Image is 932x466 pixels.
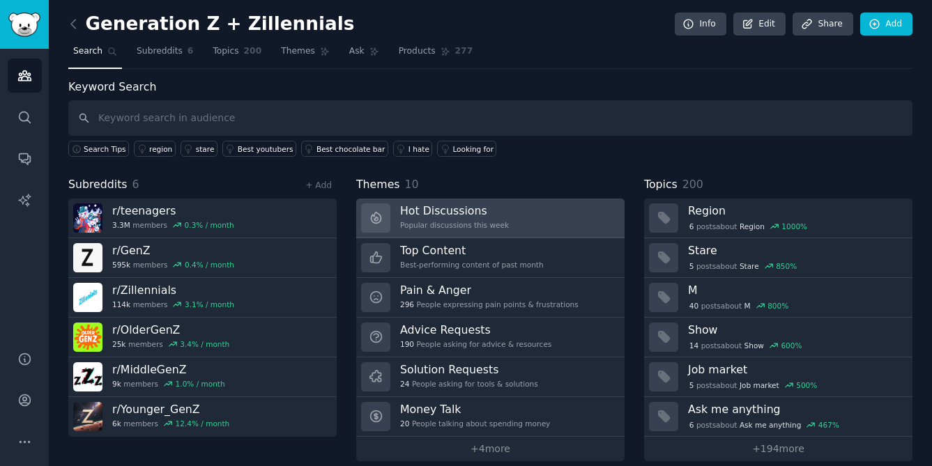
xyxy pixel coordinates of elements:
[400,379,538,389] div: People asking for tools & solutions
[688,419,841,431] div: post s about
[356,238,625,278] a: Top ContentBest-performing content of past month
[73,362,102,391] img: MiddleGenZ
[112,339,125,349] span: 25k
[781,341,802,350] div: 600 %
[740,222,765,231] span: Region
[644,238,912,278] a: Stare5postsaboutStare850%
[73,402,102,431] img: Younger_GenZ
[176,419,230,428] div: 12.4 % / month
[793,13,853,36] a: Share
[112,283,234,297] h3: r/ Zillennials
[349,45,365,58] span: Ask
[688,362,903,377] h3: Job market
[112,300,130,309] span: 114k
[400,339,414,349] span: 190
[112,203,234,218] h3: r/ teenagers
[238,144,293,154] div: Best youtubers
[112,402,229,417] h3: r/ Younger_GenZ
[276,40,335,69] a: Themes
[281,45,315,58] span: Themes
[112,220,130,230] span: 3.3M
[196,144,215,154] div: stare
[394,40,478,69] a: Products277
[689,380,694,390] span: 5
[149,144,172,154] div: region
[689,341,698,350] span: 14
[818,420,839,430] div: 467 %
[68,100,912,136] input: Keyword search in audience
[688,220,809,233] div: post s about
[73,243,102,272] img: GenZ
[644,357,912,397] a: Job market5postsaboutJob market500%
[356,278,625,318] a: Pain & Anger296People expressing pain points & frustrations
[400,419,550,428] div: People talking about spending money
[68,141,129,157] button: Search Tips
[689,261,694,271] span: 5
[740,420,801,430] span: Ask me anything
[112,419,121,428] span: 6k
[112,260,130,270] span: 595k
[400,402,550,417] h3: Money Talk
[305,180,332,190] a: + Add
[356,437,625,461] a: +4more
[644,437,912,461] a: +194more
[688,203,903,218] h3: Region
[452,144,494,154] div: Looking for
[689,301,698,311] span: 40
[356,199,625,238] a: Hot DiscussionsPopular discussions this week
[408,144,429,154] div: I hate
[437,141,496,157] a: Looking for
[112,339,229,349] div: members
[181,141,217,157] a: stare
[400,323,551,337] h3: Advice Requests
[405,178,419,191] span: 10
[796,380,817,390] div: 500 %
[176,379,225,389] div: 1.0 % / month
[68,176,128,194] span: Subreddits
[400,300,579,309] div: People expressing pain points & frustrations
[344,40,384,69] a: Ask
[399,45,436,58] span: Products
[744,341,764,350] span: Show
[73,45,102,58] span: Search
[455,45,473,58] span: 277
[733,13,786,36] a: Edit
[400,283,579,297] h3: Pain & Anger
[68,357,337,397] a: r/MiddleGenZ9kmembers1.0% / month
[112,379,121,389] span: 9k
[689,420,694,430] span: 6
[73,203,102,233] img: teenagers
[137,45,183,58] span: Subreddits
[400,379,409,389] span: 24
[112,362,225,377] h3: r/ MiddleGenZ
[688,283,903,297] h3: M
[73,283,102,312] img: Zillennials
[400,243,544,258] h3: Top Content
[644,199,912,238] a: Region6postsaboutRegion1000%
[68,40,122,69] a: Search
[112,260,234,270] div: members
[132,40,198,69] a: Subreddits6
[316,144,385,154] div: Best chocolate bar
[112,379,225,389] div: members
[767,301,788,311] div: 800 %
[400,300,414,309] span: 296
[644,278,912,318] a: M40postsaboutM800%
[112,300,234,309] div: members
[776,261,797,271] div: 850 %
[185,260,234,270] div: 0.4 % / month
[644,176,678,194] span: Topics
[860,13,912,36] a: Add
[68,397,337,437] a: r/Younger_GenZ6kmembers12.4% / month
[675,13,726,36] a: Info
[400,419,409,428] span: 20
[244,45,262,58] span: 200
[688,402,903,417] h3: Ask me anything
[180,339,229,349] div: 3.4 % / month
[688,323,903,337] h3: Show
[134,141,176,157] a: region
[400,203,509,218] h3: Hot Discussions
[112,419,229,428] div: members
[688,260,798,272] div: post s about
[400,362,538,377] h3: Solution Requests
